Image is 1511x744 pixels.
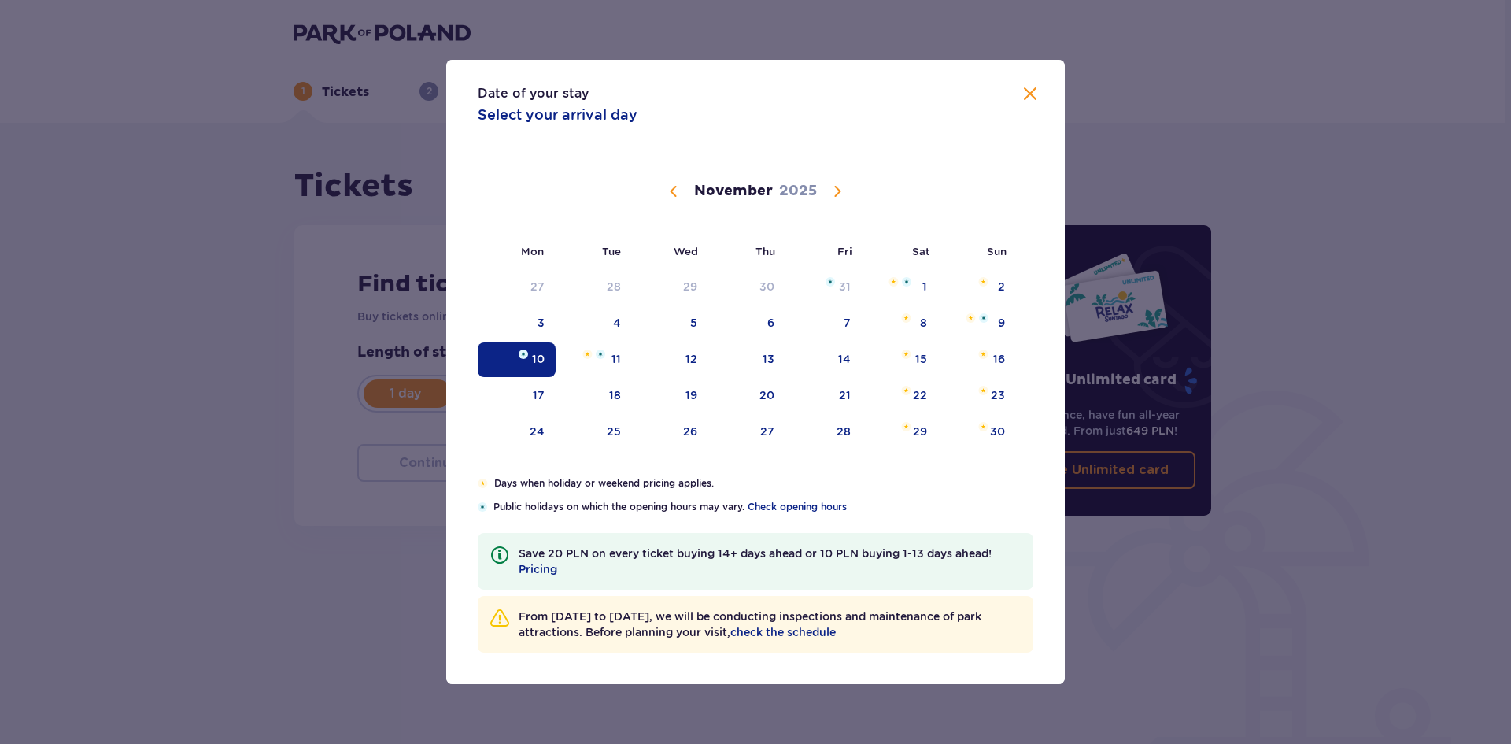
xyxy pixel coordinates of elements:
small: Sat [912,245,929,257]
div: 16 [993,351,1005,367]
img: Orange star [478,479,488,488]
div: 29 [683,279,697,294]
button: Close [1021,85,1040,105]
small: Thu [755,245,775,257]
img: Orange star [978,277,988,287]
a: Pricing [519,561,557,577]
div: 12 [685,351,697,367]
img: Blue star [979,313,988,323]
p: From [DATE] to [DATE], we will be conducting inspections and maintenance of park attractions. Bef... [519,609,1021,640]
div: 21 [839,387,851,403]
td: Monday, October 27, 2025 [478,270,556,305]
img: Orange star [901,313,911,323]
div: 10 [532,351,545,367]
td: Sunday, November 23, 2025 [938,379,1016,413]
div: 28 [837,424,851,439]
small: Wed [674,245,698,257]
p: 2025 [779,182,817,201]
div: 11 [611,351,621,367]
img: Orange star [901,386,911,395]
div: 3 [538,315,545,331]
td: Saturday, November 1, 2025 [862,270,938,305]
td: Wednesday, October 29, 2025 [632,270,708,305]
td: Wednesday, November 26, 2025 [632,415,708,450]
td: Tuesday, November 25, 2025 [556,415,632,450]
img: Orange star [978,350,988,359]
div: 6 [767,315,774,331]
small: Tue [602,245,621,257]
td: Friday, October 31, 2025 [785,270,862,305]
div: 20 [759,387,774,403]
td: Saturday, November 29, 2025 [862,415,938,450]
td: Friday, November 14, 2025 [785,342,862,377]
td: Saturday, November 15, 2025 [862,342,938,377]
img: Blue star [826,277,835,287]
td: Tuesday, November 4, 2025 [556,306,632,341]
td: Wednesday, November 12, 2025 [632,342,708,377]
img: Orange star [966,313,976,323]
div: 24 [530,424,545,439]
p: Public holidays on which the opening hours may vary. [493,500,1033,514]
td: Sunday, November 16, 2025 [938,342,1016,377]
span: check the schedule [730,624,836,640]
div: 31 [839,279,851,294]
small: Fri [837,245,852,257]
td: Tuesday, October 28, 2025 [556,270,632,305]
div: 1 [922,279,927,294]
td: Saturday, November 22, 2025 [862,379,938,413]
div: 9 [998,315,1005,331]
div: 18 [609,387,621,403]
td: Sunday, November 2, 2025 [938,270,1016,305]
div: 30 [759,279,774,294]
td: Friday, November 28, 2025 [785,415,862,450]
td: Tuesday, November 11, 2025 [556,342,632,377]
td: Wednesday, November 19, 2025 [632,379,708,413]
img: Blue star [596,350,605,359]
div: 2 [998,279,1005,294]
div: 26 [683,424,697,439]
div: 19 [685,387,697,403]
img: Orange star [582,350,593,359]
td: Wednesday, November 5, 2025 [632,306,708,341]
td: Date selected. Monday, November 10, 2025 [478,342,556,377]
div: 27 [530,279,545,294]
div: 13 [763,351,774,367]
div: 14 [838,351,851,367]
td: Monday, November 24, 2025 [478,415,556,450]
p: Save 20 PLN on every ticket buying 14+ days ahead or 10 PLN buying 1-13 days ahead! [519,546,1021,577]
img: Orange star [978,386,988,395]
p: Date of your stay [478,85,589,102]
p: November [694,182,773,201]
img: Orange star [901,350,911,359]
div: 7 [844,315,851,331]
button: Next month [828,182,847,201]
div: 25 [607,424,621,439]
small: Sun [987,245,1007,257]
td: Monday, November 17, 2025 [478,379,556,413]
td: Tuesday, November 18, 2025 [556,379,632,413]
img: Blue star [478,502,487,512]
button: Previous month [664,182,683,201]
td: Friday, November 21, 2025 [785,379,862,413]
a: Check opening hours [748,500,847,514]
div: 29 [913,424,927,439]
img: Blue star [519,350,528,359]
td: Monday, November 3, 2025 [478,306,556,341]
td: Thursday, October 30, 2025 [708,270,786,305]
td: Thursday, November 13, 2025 [708,342,786,377]
div: 30 [990,424,1005,439]
td: Thursday, November 20, 2025 [708,379,786,413]
div: 8 [920,315,927,331]
img: Orange star [888,277,899,287]
td: Thursday, November 27, 2025 [708,415,786,450]
td: Sunday, November 30, 2025 [938,415,1016,450]
div: 4 [613,315,621,331]
div: 28 [607,279,621,294]
div: 22 [913,387,927,403]
img: Orange star [901,422,911,431]
div: 23 [991,387,1005,403]
img: Blue star [902,277,911,287]
td: Thursday, November 6, 2025 [708,306,786,341]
